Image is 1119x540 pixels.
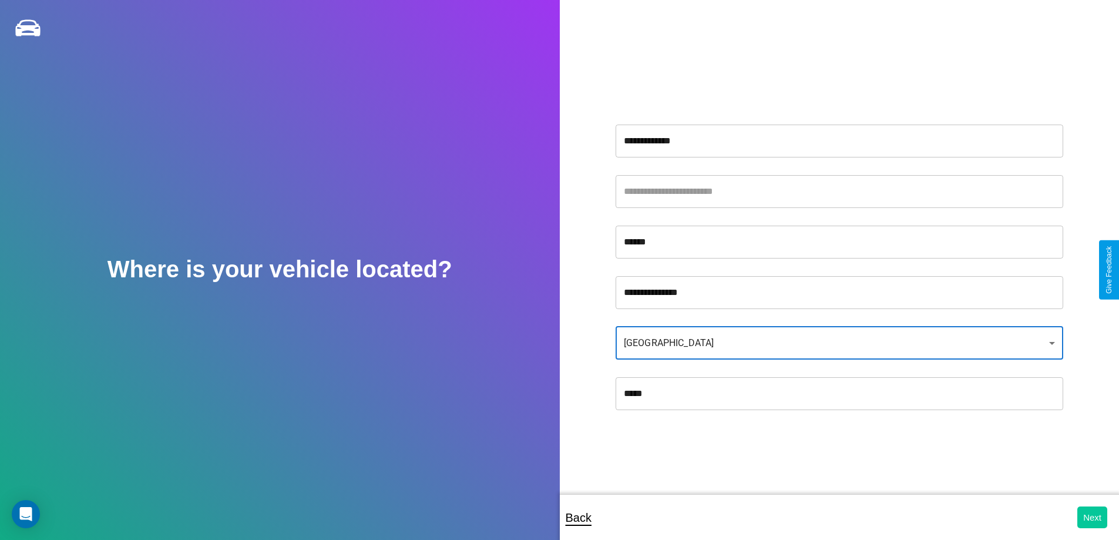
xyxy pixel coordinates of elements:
[566,507,592,528] p: Back
[616,327,1063,360] div: [GEOGRAPHIC_DATA]
[107,256,452,283] h2: Where is your vehicle located?
[12,500,40,528] div: Open Intercom Messenger
[1077,507,1107,528] button: Next
[1105,246,1113,294] div: Give Feedback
